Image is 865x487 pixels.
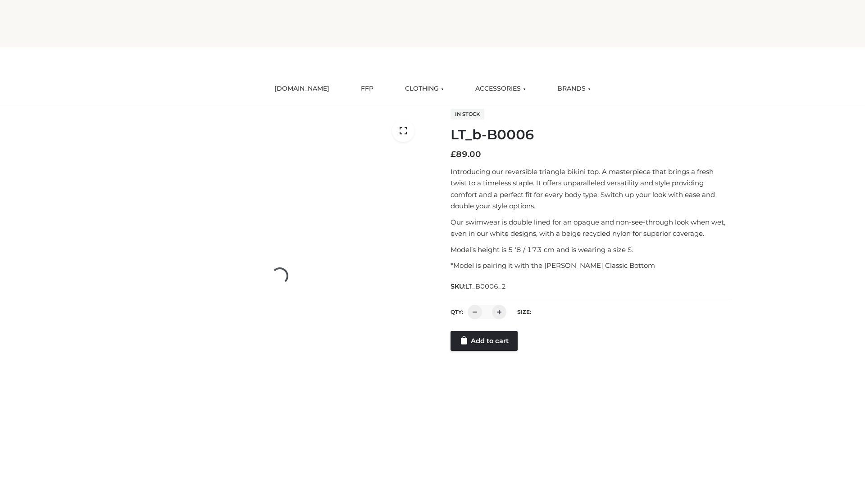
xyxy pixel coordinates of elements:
p: Our swimwear is double lined for an opaque and non-see-through look when wet, even in our white d... [451,216,731,239]
label: Size: [517,308,531,315]
h1: LT_b-B0006 [451,127,731,143]
label: QTY: [451,308,463,315]
span: LT_B0006_2 [465,282,506,290]
span: SKU: [451,281,507,292]
bdi: 89.00 [451,149,481,159]
a: FFP [354,79,380,99]
a: BRANDS [551,79,597,99]
span: £ [451,149,456,159]
p: Model’s height is 5 ‘8 / 173 cm and is wearing a size S. [451,244,731,256]
p: *Model is pairing it with the [PERSON_NAME] Classic Bottom [451,260,731,271]
a: CLOTHING [398,79,451,99]
a: [DOMAIN_NAME] [268,79,336,99]
p: Introducing our reversible triangle bikini top. A masterpiece that brings a fresh twist to a time... [451,166,731,212]
a: Add to cart [451,331,518,351]
span: In stock [451,109,484,119]
a: ACCESSORIES [469,79,533,99]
